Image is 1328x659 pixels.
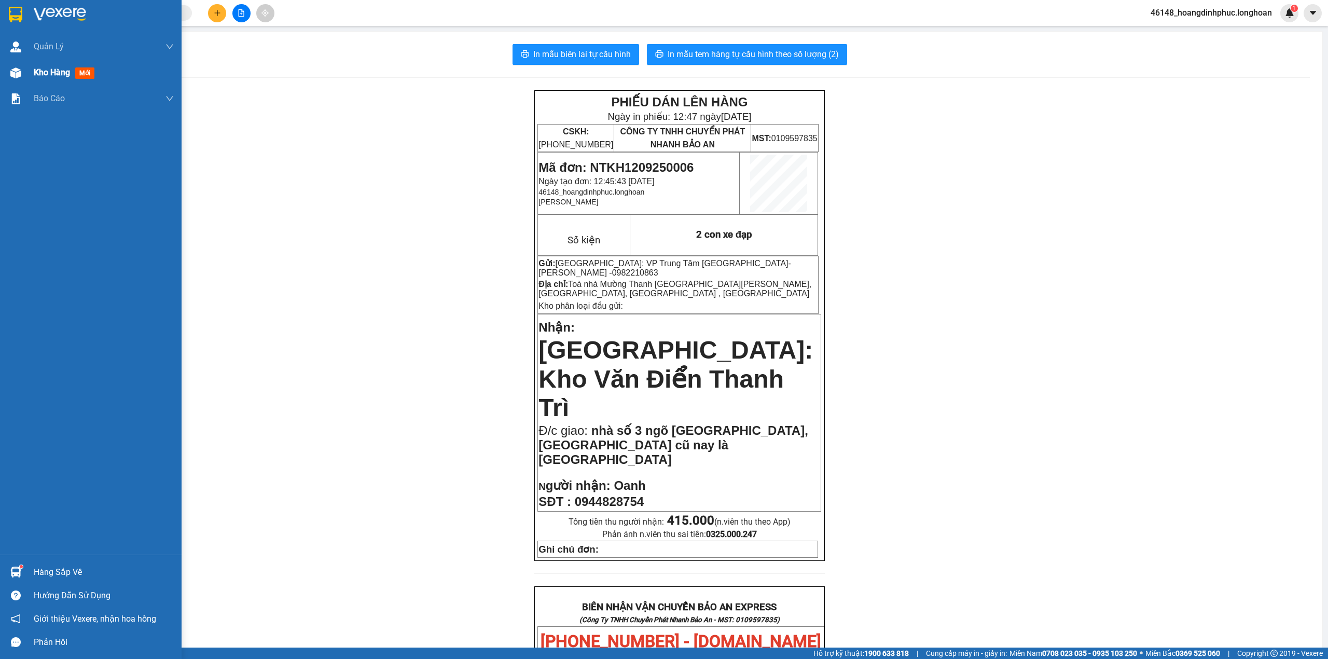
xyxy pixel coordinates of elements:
[1304,4,1322,22] button: caret-down
[238,9,245,17] span: file-add
[1308,8,1318,18] span: caret-down
[538,259,791,277] span: -
[569,517,791,527] span: Tổng tiền thu người nhận:
[1145,648,1220,659] span: Miền Bắc
[602,529,757,539] span: Phản ánh n.viên thu sai tiền:
[607,111,751,122] span: Ngày in phiếu: 12:47 ngày
[538,544,599,555] strong: Ghi chú đơn:
[73,5,210,19] strong: PHIẾU DÁN LÊN HÀNG
[611,95,748,109] strong: PHIẾU DÁN LÊN HÀNG
[10,567,21,578] img: warehouse-icon
[917,648,918,659] span: |
[538,268,658,277] span: [PERSON_NAME] -
[34,635,174,650] div: Phản hồi
[667,513,714,528] strong: 415.000
[1175,649,1220,657] strong: 0369 525 060
[568,235,600,246] span: Số kiện
[261,9,269,17] span: aim
[34,565,174,580] div: Hàng sắp về
[4,63,159,77] span: Mã đơn: NTKH1209250006
[1292,5,1296,12] span: 1
[546,478,611,492] span: gười nhận:
[208,4,226,22] button: plus
[11,614,21,624] span: notification
[1270,650,1278,657] span: copyright
[538,320,575,334] span: Nhận:
[655,50,663,60] span: printer
[538,280,811,298] span: Toà nhà Mường Thanh [GEOGRAPHIC_DATA][PERSON_NAME], [GEOGRAPHIC_DATA], [GEOGRAPHIC_DATA] , [GEOGR...
[70,21,213,32] span: Ngày in phiếu: 12:47 ngày
[1142,6,1280,19] span: 46148_hoangdinhphuc.longhoan
[75,67,94,79] span: mới
[538,259,555,268] strong: Gửi:
[34,588,174,603] div: Hướng dẫn sử dụng
[4,35,79,53] span: [PHONE_NUMBER]
[165,43,174,51] span: down
[34,612,156,625] span: Giới thiệu Vexere, nhận hoa hồng
[214,9,221,17] span: plus
[752,134,771,143] strong: MST:
[541,631,821,651] span: [PHONE_NUMBER] - [DOMAIN_NAME]
[667,517,791,527] span: (n.viên thu theo App)
[20,565,23,568] sup: 1
[29,35,55,44] strong: CSKH:
[538,188,644,196] span: 46148_hoangdinhphuc.longhoan
[706,529,757,539] strong: 0325.000.247
[538,198,598,206] span: [PERSON_NAME]
[538,280,568,289] strong: Địa chỉ:
[34,67,70,77] span: Kho hàng
[10,42,21,52] img: warehouse-icon
[696,229,752,240] span: 2 con xe đạp
[538,336,813,421] span: [GEOGRAPHIC_DATA]: Kho Văn Điển Thanh Trì
[721,111,752,122] span: [DATE]
[612,268,658,277] span: 0982210863
[538,423,808,466] span: nhà số 3 ngõ [GEOGRAPHIC_DATA], [GEOGRAPHIC_DATA] cũ nay là [GEOGRAPHIC_DATA]
[538,127,613,149] span: [PHONE_NUMBER]
[82,35,207,54] span: CÔNG TY TNHH CHUYỂN PHÁT NHANH BẢO AN
[1291,5,1298,12] sup: 1
[538,495,571,509] strong: SĐT :
[538,481,610,492] strong: N
[256,4,274,22] button: aim
[579,616,780,624] strong: (Công Ty TNHH Chuyển Phát Nhanh Bảo An - MST: 0109597835)
[533,48,631,61] span: In mẫu biên lai tự cấu hình
[926,648,1007,659] span: Cung cấp máy in - giấy in:
[10,93,21,104] img: solution-icon
[1140,651,1143,655] span: ⚪️
[1228,648,1229,659] span: |
[668,48,839,61] span: In mẫu tem hàng tự cấu hình theo số lượng (2)
[575,495,644,509] span: 0944828754
[165,94,174,103] span: down
[538,177,654,186] span: Ngày tạo đơn: 12:45:43 [DATE]
[10,67,21,78] img: warehouse-icon
[538,160,694,174] span: Mã đơn: NTKH1209250006
[1009,648,1137,659] span: Miền Nam
[614,478,645,492] span: Oanh
[34,92,65,105] span: Báo cáo
[11,591,21,600] span: question-circle
[538,423,591,437] span: Đ/c giao:
[538,301,623,310] span: Kho phân loại đầu gửi:
[582,601,777,613] strong: BIÊN NHẬN VẬN CHUYỂN BẢO AN EXPRESS
[11,637,21,647] span: message
[647,44,847,65] button: printerIn mẫu tem hàng tự cấu hình theo số lượng (2)
[752,134,817,143] span: 0109597835
[521,50,529,60] span: printer
[620,127,745,149] span: CÔNG TY TNHH CHUYỂN PHÁT NHANH BẢO AN
[232,4,251,22] button: file-add
[1285,8,1294,18] img: icon-new-feature
[513,44,639,65] button: printerIn mẫu biên lai tự cấu hình
[34,40,64,53] span: Quản Lý
[9,7,22,22] img: logo-vxr
[1042,649,1137,657] strong: 0708 023 035 - 0935 103 250
[563,127,589,136] strong: CSKH:
[864,649,909,657] strong: 1900 633 818
[556,259,789,268] span: [GEOGRAPHIC_DATA]: VP Trung Tâm [GEOGRAPHIC_DATA]
[813,648,909,659] span: Hỗ trợ kỹ thuật:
